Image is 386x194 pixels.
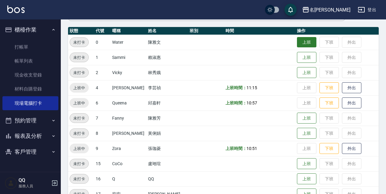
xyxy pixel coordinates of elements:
a: 現場電腦打卡 [2,96,58,110]
td: [PERSON_NAME] [111,80,146,95]
td: 張珈菱 [146,141,188,156]
a: 現金收支登錄 [2,68,58,82]
td: 6 [94,95,111,111]
th: 時間 [224,27,296,35]
td: Sammi [111,50,146,65]
span: 未打卡 [70,54,88,61]
button: 上班 [297,52,316,63]
td: Zora [111,141,146,156]
td: 陳雅芳 [146,111,188,126]
td: 陳雅文 [146,35,188,50]
td: 林秀娥 [146,65,188,80]
div: 名[PERSON_NAME] [309,6,350,14]
button: 上班 [297,113,316,124]
th: 暱稱 [111,27,146,35]
td: 15 [94,156,111,171]
button: 外出 [342,82,361,94]
td: 0 [94,35,111,50]
td: 7 [94,111,111,126]
a: 帳單列表 [2,54,58,68]
td: Fanny [111,111,146,126]
span: 未打卡 [70,115,88,121]
button: 登出 [355,4,379,15]
button: 外出 [342,97,361,109]
b: 上班時間： [226,146,247,151]
th: 操作 [295,27,379,35]
span: 上班中 [70,145,89,152]
td: 李芸禎 [146,80,188,95]
button: 上班 [297,37,316,48]
td: 賴淑惠 [146,50,188,65]
span: 10:57 [246,100,257,105]
button: 下班 [319,97,339,109]
span: 10:51 [246,146,257,151]
th: 狀態 [68,27,94,35]
th: 姓名 [146,27,188,35]
img: Person [5,177,17,189]
button: 客戶管理 [2,144,58,160]
td: 8 [94,126,111,141]
button: 上班 [297,173,316,185]
button: 上班 [297,158,316,169]
th: 班別 [188,27,224,35]
td: Q [111,171,146,186]
span: 未打卡 [70,161,88,167]
td: Vicky [111,65,146,80]
span: 未打卡 [70,70,88,76]
button: 外出 [342,143,361,154]
td: CoCo [111,156,146,171]
span: 上班中 [70,85,89,91]
td: [PERSON_NAME] [111,126,146,141]
img: Logo [7,5,25,13]
button: 名[PERSON_NAME] [300,4,353,16]
td: 邱嘉軒 [146,95,188,111]
button: 下班 [319,82,339,94]
span: 未打卡 [70,39,88,46]
button: 預約管理 [2,113,58,128]
a: 材料自購登錄 [2,82,58,96]
td: 16 [94,171,111,186]
p: 服務人員 [19,183,50,189]
h5: QQ [19,177,50,183]
span: 11:15 [246,85,257,90]
b: 上班時間： [226,100,247,105]
th: 代號 [94,27,111,35]
td: QQ [146,171,188,186]
td: 9 [94,141,111,156]
b: 上班時間： [226,85,247,90]
button: 上班 [297,67,316,78]
span: 上班中 [70,100,89,106]
td: 2 [94,65,111,80]
td: Queena [111,95,146,111]
button: 報表及分析 [2,128,58,144]
button: 櫃檯作業 [2,22,58,38]
button: 上班 [297,128,316,139]
button: 下班 [319,143,339,154]
td: 黃俐娟 [146,126,188,141]
td: 1 [94,50,111,65]
a: 打帳單 [2,40,58,54]
td: Water [111,35,146,50]
span: 未打卡 [70,130,88,137]
button: save [284,4,297,16]
td: 4 [94,80,111,95]
td: 盧翊瑄 [146,156,188,171]
span: 未打卡 [70,176,88,182]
